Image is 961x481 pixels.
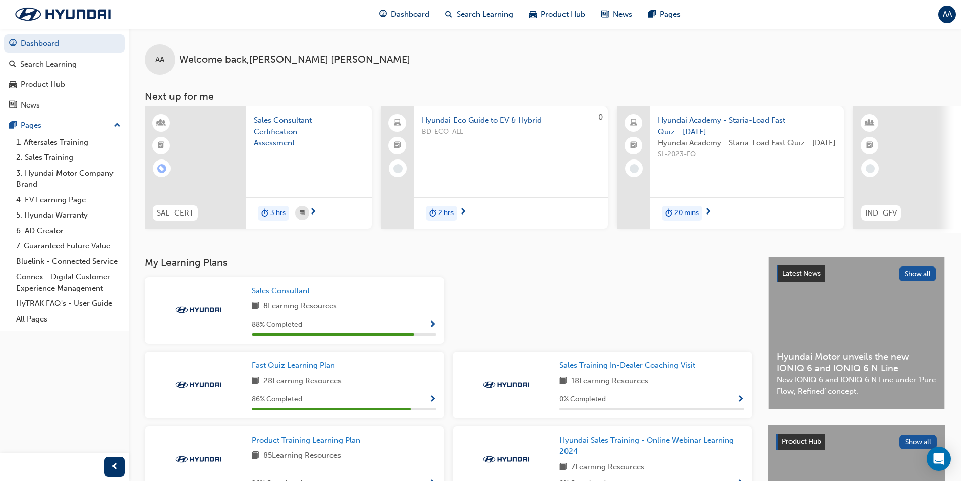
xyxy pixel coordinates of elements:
span: 3 hrs [270,207,286,219]
span: next-icon [309,208,317,217]
span: book-icon [559,461,567,474]
span: 28 Learning Resources [263,375,342,388]
span: 18 Learning Resources [571,375,648,388]
a: 3. Hyundai Motor Company Brand [12,166,125,192]
span: laptop-icon [630,117,637,130]
a: car-iconProduct Hub [521,4,593,25]
div: Pages [21,120,41,131]
h3: My Learning Plans [145,257,752,269]
img: Trak [478,380,534,390]
div: Product Hub [21,79,65,90]
span: 86 % Completed [252,394,302,405]
span: Sales Training In-Dealer Coaching Visit [559,361,695,370]
a: SAL_CERTSales Consultant Certification Assessmentduration-icon3 hrs [145,106,372,229]
span: Show Progress [429,395,436,404]
a: search-iconSearch Learning [437,4,521,25]
span: guage-icon [9,39,17,48]
span: Show Progress [429,320,436,330]
img: Trak [171,305,226,315]
span: Product Training Learning Plan [252,436,360,445]
span: 0 % Completed [559,394,606,405]
button: AA [938,6,956,23]
button: Show Progress [737,393,744,406]
span: booktick-icon [630,139,637,152]
span: 2 hrs [438,207,454,219]
a: Connex - Digital Customer Experience Management [12,269,125,296]
span: SAL_CERT [157,207,194,219]
span: Fast Quiz Learning Plan [252,361,335,370]
a: Sales Consultant [252,285,314,297]
span: calendar-icon [300,207,305,220]
span: duration-icon [429,207,436,220]
a: 7. Guaranteed Future Value [12,238,125,254]
span: pages-icon [9,121,17,130]
a: Hyundai Sales Training - Online Webinar Learning 2024 [559,435,744,457]
span: booktick-icon [866,139,873,152]
a: Search Learning [4,55,125,74]
span: Product Hub [541,9,585,20]
a: All Pages [12,311,125,327]
a: Product Training Learning Plan [252,435,364,446]
button: Show Progress [429,393,436,406]
a: Sales Training In-Dealer Coaching Visit [559,360,699,371]
span: book-icon [252,300,259,313]
a: Latest NewsShow all [777,265,936,282]
span: Dashboard [391,9,429,20]
h3: Next up for me [129,91,961,102]
span: 0 [598,113,603,122]
span: pages-icon [648,8,656,21]
span: News [613,9,632,20]
span: car-icon [9,80,17,89]
a: Product Hub [4,75,125,94]
span: news-icon [9,101,17,110]
span: booktick-icon [158,139,165,152]
span: SL-2023-FQ [658,149,836,161]
span: search-icon [445,8,453,21]
div: Search Learning [20,59,77,70]
span: Hyundai Sales Training - Online Webinar Learning 2024 [559,436,734,456]
a: guage-iconDashboard [371,4,437,25]
a: Latest NewsShow allHyundai Motor unveils the new IONIQ 6 and IONIQ 6 N LineNew IONIQ 6 and IONIQ ... [768,257,945,409]
button: DashboardSearch LearningProduct HubNews [4,32,125,116]
div: Open Intercom Messenger [927,447,951,471]
button: Show all [899,266,937,281]
span: next-icon [459,208,467,217]
span: booktick-icon [394,139,401,152]
span: Search Learning [457,9,513,20]
span: New IONIQ 6 and IONIQ 6 N Line under ‘Pure Flow, Refined’ concept. [777,374,936,397]
img: Trak [171,454,226,464]
a: HyTRAK FAQ's - User Guide [12,296,125,311]
button: Pages [4,116,125,135]
span: learningRecordVerb_NONE-icon [866,164,875,173]
span: up-icon [114,119,121,132]
span: learningRecordVerb_ENROLL-icon [157,164,166,173]
span: car-icon [529,8,537,21]
span: learningResourceType_INSTRUCTOR_LED-icon [866,117,873,130]
a: News [4,96,125,115]
button: Show Progress [429,318,436,331]
span: Sales Consultant Certification Assessment [254,115,364,149]
a: 4. EV Learning Page [12,192,125,208]
span: search-icon [9,60,16,69]
span: AA [943,9,952,20]
a: news-iconNews [593,4,640,25]
img: Trak [478,454,534,464]
span: guage-icon [379,8,387,21]
span: 85 Learning Resources [263,450,341,462]
span: learningRecordVerb_NONE-icon [630,164,639,173]
span: learningResourceType_INSTRUCTOR_LED-icon [158,117,165,130]
span: Pages [660,9,681,20]
span: book-icon [252,450,259,462]
span: laptop-icon [394,117,401,130]
span: Hyundai Motor unveils the new IONIQ 6 and IONIQ 6 N Line [777,351,936,374]
a: 5. Hyundai Warranty [12,207,125,223]
span: book-icon [252,375,259,388]
a: 0Hyundai Eco Guide to EV & HybridBD-ECO-ALLduration-icon2 hrs [381,106,608,229]
span: prev-icon [111,461,119,473]
a: Fast Quiz Learning Plan [252,360,339,371]
span: 7 Learning Resources [571,461,644,474]
span: IND_GFV [865,207,897,219]
span: Hyundai Eco Guide to EV & Hybrid [422,115,600,126]
span: book-icon [559,375,567,388]
a: Hyundai Academy - Staria-Load Fast Quiz - [DATE]Hyundai Academy - Staria-Load Fast Quiz - [DATE]S... [617,106,844,229]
